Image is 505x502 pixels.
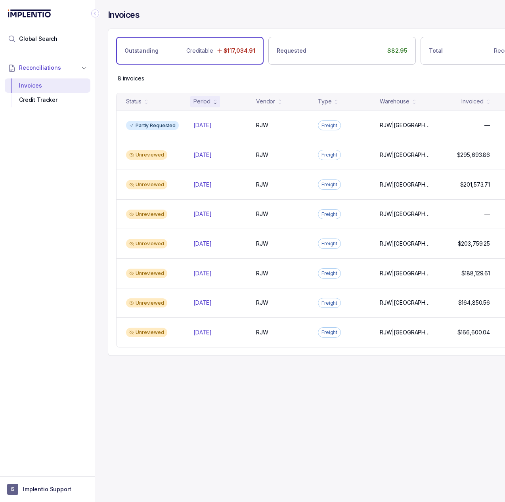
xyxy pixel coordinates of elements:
[118,74,144,82] div: Remaining page entries
[193,269,212,277] p: [DATE]
[186,47,213,55] p: Creditable
[380,299,430,307] p: RJW|[GEOGRAPHIC_DATA]
[484,210,490,218] p: —
[19,35,57,43] span: Global Search
[256,151,268,159] p: RJW
[256,240,268,248] p: RJW
[461,269,490,277] p: $188,129.61
[5,77,90,109] div: Reconciliations
[126,150,167,160] div: Unreviewed
[126,239,167,248] div: Unreviewed
[126,269,167,278] div: Unreviewed
[380,210,430,218] p: RJW|[GEOGRAPHIC_DATA]
[90,9,100,18] div: Collapse Icon
[126,121,179,130] div: Partly Requested
[19,64,61,72] span: Reconciliations
[224,47,255,55] p: $117,034.91
[380,328,430,336] p: RJW|[GEOGRAPHIC_DATA]
[256,269,268,277] p: RJW
[7,484,88,495] button: User initialsImplentio Support
[484,121,490,129] p: —
[457,151,490,159] p: $295,693.86
[321,210,337,218] p: Freight
[458,240,490,248] p: $203,759.25
[193,97,210,105] div: Period
[124,47,158,55] p: Outstanding
[193,151,212,159] p: [DATE]
[321,328,337,336] p: Freight
[321,122,337,130] p: Freight
[256,121,268,129] p: RJW
[321,181,337,189] p: Freight
[5,59,90,76] button: Reconciliations
[256,181,268,189] p: RJW
[429,47,443,55] p: Total
[256,299,268,307] p: RJW
[458,299,490,307] p: $164,850.56
[256,210,268,218] p: RJW
[380,121,430,129] p: RJW|[GEOGRAPHIC_DATA]
[321,151,337,159] p: Freight
[461,97,484,105] div: Invoiced
[457,328,490,336] p: $166,600.04
[277,47,306,55] p: Requested
[126,328,167,337] div: Unreviewed
[321,299,337,307] p: Freight
[7,484,18,495] span: User initials
[380,181,430,189] p: RJW|[GEOGRAPHIC_DATA]
[11,78,84,93] div: Invoices
[118,74,144,82] p: 8 invoices
[380,151,430,159] p: RJW|[GEOGRAPHIC_DATA]
[126,180,167,189] div: Unreviewed
[193,328,212,336] p: [DATE]
[321,269,337,277] p: Freight
[380,97,409,105] div: Warehouse
[318,97,331,105] div: Type
[126,298,167,308] div: Unreviewed
[193,181,212,189] p: [DATE]
[126,97,142,105] div: Status
[380,240,430,248] p: RJW|[GEOGRAPHIC_DATA]
[193,121,212,129] p: [DATE]
[11,93,84,107] div: Credit Tracker
[256,328,268,336] p: RJW
[460,181,490,189] p: $201,573.71
[126,210,167,219] div: Unreviewed
[321,240,337,248] p: Freight
[23,485,71,493] p: Implentio Support
[193,240,212,248] p: [DATE]
[387,47,407,55] p: $82.95
[108,10,140,21] h4: Invoices
[380,269,430,277] p: RJW|[GEOGRAPHIC_DATA]
[193,210,212,218] p: [DATE]
[256,97,275,105] div: Vendor
[193,299,212,307] p: [DATE]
